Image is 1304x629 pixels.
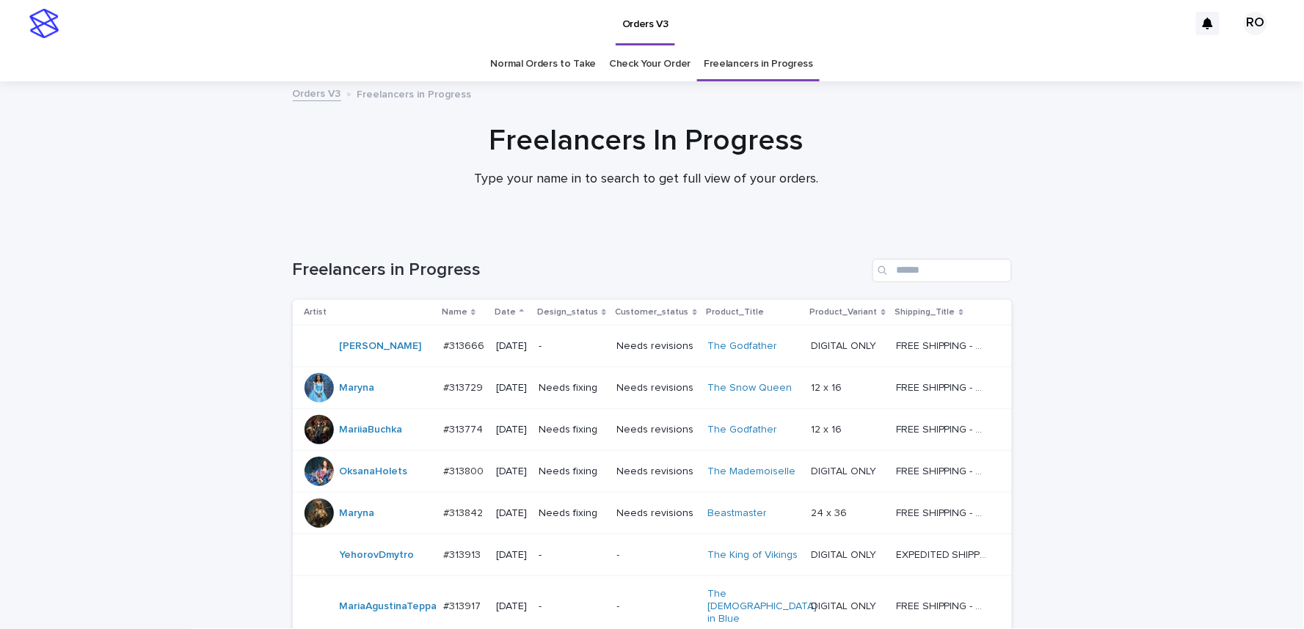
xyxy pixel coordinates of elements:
p: 12 x 16 [812,421,845,436]
p: EXPEDITED SHIPPING - preview in 1 business day; delivery up to 5 business days after your approval. [896,546,991,562]
p: Date [495,304,516,320]
p: [DATE] [496,424,527,436]
a: The King of Vikings [707,549,798,562]
p: Artist [305,304,327,320]
p: #313666 [443,337,487,353]
a: The Snow Queen [707,382,792,394]
p: 24 x 36 [812,504,850,520]
tr: [PERSON_NAME] #313666#313666 [DATE]-Needs revisionsThe Godfather DIGITAL ONLYDIGITAL ONLY FREE SH... [293,325,1012,367]
p: FREE SHIPPING - preview in 1-2 business days, after your approval delivery will take 5-10 b.d. [896,597,991,613]
div: RO [1244,12,1267,35]
a: The [DEMOGRAPHIC_DATA] in Blue [707,588,817,625]
h1: Freelancers In Progress [287,123,1006,158]
p: [DATE] [496,600,527,613]
p: Needs fixing [539,424,605,436]
a: Maryna [340,382,375,394]
p: - [617,549,696,562]
p: Product_Title [706,304,764,320]
p: - [539,600,605,613]
a: Check Your Order [609,47,691,81]
a: Maryna [340,507,375,520]
p: Product_Variant [810,304,878,320]
p: Needs revisions [617,382,696,394]
p: FREE SHIPPING - preview in 1-2 business days, after your approval delivery will take 5-10 b.d. [896,504,991,520]
tr: Maryna #313729#313729 [DATE]Needs fixingNeeds revisionsThe Snow Queen 12 x 1612 x 16 FREE SHIPPIN... [293,367,1012,409]
p: DIGITAL ONLY [812,337,880,353]
a: The Mademoiselle [707,466,795,478]
p: FREE SHIPPING - preview in 1-2 business days, after your approval delivery will take 5-10 b.d. [896,379,991,394]
p: FREE SHIPPING - preview in 1-2 business days, after your approval delivery will take 5-10 b.d. [896,421,991,436]
a: Normal Orders to Take [491,47,597,81]
p: 12 x 16 [812,379,845,394]
p: FREE SHIPPING - preview in 1-2 business days, after your approval delivery will take 5-10 b.d. [896,463,991,478]
p: #313729 [443,379,486,394]
p: DIGITAL ONLY [812,597,880,613]
p: - [539,340,605,353]
a: Beastmaster [707,507,767,520]
tr: MariiaBuchka #313774#313774 [DATE]Needs fixingNeeds revisionsThe Godfather 12 x 1612 x 16 FREE SH... [293,409,1012,451]
p: [DATE] [496,466,527,478]
a: Orders V3 [293,84,341,101]
p: Type your name in to search to get full view of your orders. [353,172,940,188]
h1: Freelancers in Progress [293,260,867,281]
p: Needs revisions [617,340,696,353]
a: MariaAgustinaTeppa [340,600,437,613]
a: OksanaHolets [340,466,408,478]
p: Needs fixing [539,507,605,520]
p: #313800 [443,463,487,478]
a: The Godfather [707,424,777,436]
img: stacker-logo-s-only.png [29,9,59,38]
input: Search [873,259,1012,282]
tr: OksanaHolets #313800#313800 [DATE]Needs fixingNeeds revisionsThe Mademoiselle DIGITAL ONLYDIGITAL... [293,451,1012,493]
p: [DATE] [496,340,527,353]
a: [PERSON_NAME] [340,340,422,353]
p: Name [442,304,467,320]
tr: YehorovDmytro #313913#313913 [DATE]--The King of Vikings DIGITAL ONLYDIGITAL ONLY EXPEDITED SHIPP... [293,534,1012,576]
p: Design_status [537,304,598,320]
p: [DATE] [496,549,527,562]
p: Customer_status [616,304,689,320]
p: - [617,600,696,613]
p: #313774 [443,421,486,436]
a: Freelancers in Progress [704,47,813,81]
p: FREE SHIPPING - preview in 1-2 business days, after your approval delivery will take 5-10 b.d. [896,337,991,353]
p: Needs fixing [539,382,605,394]
p: Needs revisions [617,466,696,478]
p: DIGITAL ONLY [812,463,880,478]
p: Needs revisions [617,507,696,520]
tr: Maryna #313842#313842 [DATE]Needs fixingNeeds revisionsBeastmaster 24 x 3624 x 36 FREE SHIPPING -... [293,493,1012,534]
p: Shipping_Title [895,304,955,320]
a: MariiaBuchka [340,424,403,436]
a: YehorovDmytro [340,549,415,562]
p: Freelancers in Progress [357,85,472,101]
p: #313917 [443,597,484,613]
p: [DATE] [496,382,527,394]
a: The Godfather [707,340,777,353]
p: Needs revisions [617,424,696,436]
p: Needs fixing [539,466,605,478]
p: #313913 [443,546,484,562]
p: DIGITAL ONLY [812,546,880,562]
p: #313842 [443,504,486,520]
p: [DATE] [496,507,527,520]
p: - [539,549,605,562]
